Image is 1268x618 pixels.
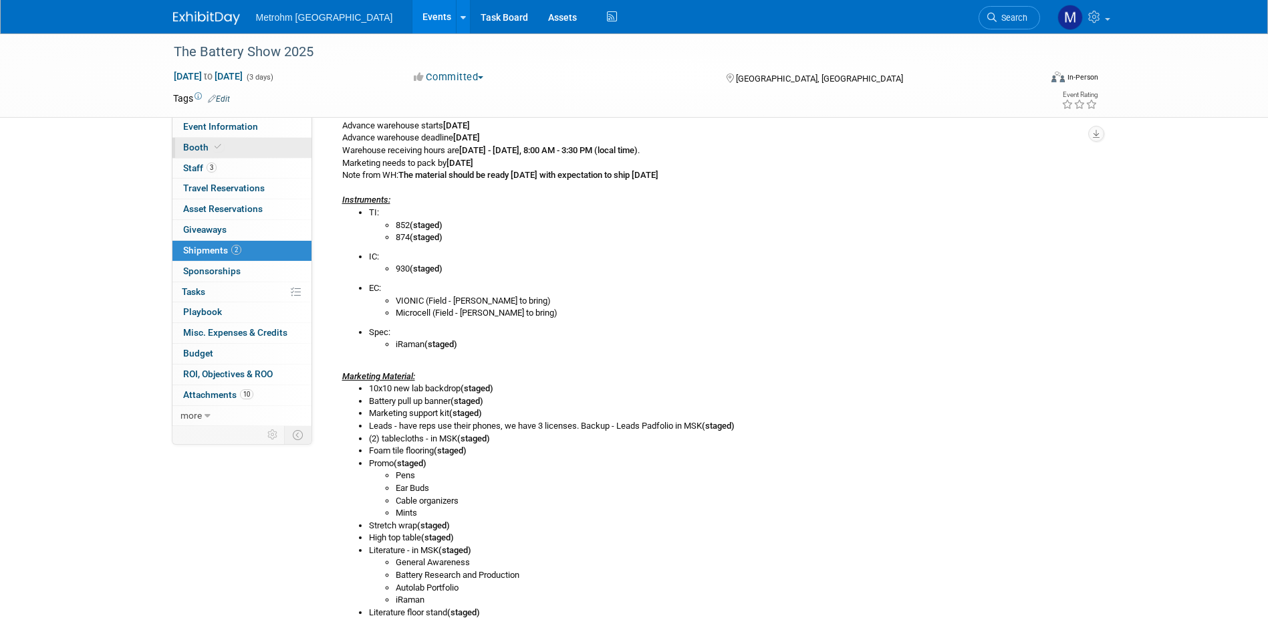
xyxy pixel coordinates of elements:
td: Tags [173,92,230,105]
span: Shipments [183,245,241,255]
span: [DATE] [DATE] [173,70,243,82]
li: Literature - in MSK [369,544,1086,607]
li: Cable organizers [396,495,1086,508]
li: Promo [369,457,1086,520]
li: IC: [369,251,1086,276]
b: (staged) [461,383,493,393]
li: iRaman [396,338,1086,351]
b: [DATE] - [DATE], 8:00 AM - 3:30 PM (local time) [459,145,638,155]
b: (staged) [434,445,467,455]
b: [DATE] [443,120,470,130]
li: iRaman [396,594,1086,607]
span: Attachments [183,389,253,400]
li: Mints [396,507,1086,520]
a: Travel Reservations [172,179,311,199]
b: (staged) [457,433,490,443]
li: Stretch wrap [369,520,1086,532]
span: Budget [183,348,213,358]
b: (staged) [410,264,442,274]
i: Booth reservation complete [215,143,221,150]
img: Michelle Simoes [1057,5,1083,30]
button: Committed [409,70,489,84]
div: In-Person [1067,72,1098,82]
b: (staged) [417,520,450,530]
li: 852 [396,219,1086,232]
li: Foam tile flooring [369,445,1086,457]
li: Battery pull up banner [369,395,1086,408]
a: Asset Reservations [172,199,311,219]
span: Tasks [182,286,205,297]
b: (staged) [447,607,480,617]
li: Microcell (Field - [PERSON_NAME] to bring) [396,307,1086,320]
a: Staff3 [172,159,311,179]
b: (staged) [421,532,454,542]
b: [DATE] [447,158,473,168]
b: (staged) [702,421,735,431]
b: The material should be ready [DATE] with expectation to ship [DATE] [398,170,658,180]
div: Event Rating [1061,92,1098,98]
a: Playbook [172,302,311,322]
div: The Battery Show 2025 [169,40,1020,64]
li: General Awareness [396,556,1086,569]
span: Search [997,13,1027,23]
li: Battery Research and Production [396,569,1086,582]
li: Spec: [369,326,1086,351]
a: Event Information [172,117,311,137]
span: more [180,410,202,421]
li: TI: [369,207,1086,244]
span: ROI, Objectives & ROO [183,369,273,379]
span: Metrohm [GEOGRAPHIC_DATA] [256,12,393,23]
a: Giveaways [172,220,311,240]
a: Shipments2 [172,241,311,261]
b: [DATE] [453,132,480,142]
span: Travel Reservations [183,183,265,193]
span: Staff [183,163,217,173]
span: Playbook [183,306,222,317]
td: Toggle Event Tabs [284,426,311,443]
u: Marketing Material: [342,371,415,381]
span: [GEOGRAPHIC_DATA], [GEOGRAPHIC_DATA] [736,74,903,84]
span: Event Information [183,121,258,132]
li: 874 [396,231,1086,244]
a: Edit [208,94,230,104]
b: (staged) [424,339,457,349]
td: Personalize Event Tab Strip [261,426,285,443]
li: Pens [396,470,1086,482]
i: Instruments: [342,195,390,205]
li: Leads - have reps use their phones, we have 3 licenses. Backup - Leads Padfolio in MSK [369,420,1086,433]
span: (3 days) [245,73,273,82]
span: Sponsorships [183,266,241,276]
b: (staged) [410,220,442,230]
li: 930 [396,263,1086,276]
a: ROI, Objectives & ROO [172,365,311,385]
a: Search [979,6,1040,29]
span: 2 [231,245,241,255]
a: Booth [172,138,311,158]
b: (staged) [394,458,426,468]
a: Sponsorships [172,262,311,282]
span: Booth [183,142,224,152]
li: 10x10 new lab backdrop [369,383,1086,395]
a: Attachments10 [172,385,311,405]
li: (2) tablecloths - in MSK [369,433,1086,445]
li: Ear Buds [396,482,1086,495]
span: Giveaways [183,224,227,235]
div: Event Format [961,70,1099,90]
span: 3 [207,163,217,173]
a: Budget [172,344,311,364]
li: EC: [369,282,1086,320]
li: Autolab Portfolio [396,582,1086,595]
b: (staged) [410,232,442,242]
a: Misc. Expenses & Credits [172,323,311,343]
span: Asset Reservations [183,203,263,214]
li: VIONIC (Field - [PERSON_NAME] to bring) [396,295,1086,308]
b: (staged) [438,545,471,555]
span: Misc. Expenses & Credits [183,327,287,338]
img: ExhibitDay [173,11,240,25]
span: 10 [240,389,253,399]
span: to [202,71,215,82]
a: more [172,406,311,426]
b: (staged) [451,396,483,406]
img: Format-Inperson.png [1051,72,1065,82]
b: (staged) [449,408,482,418]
